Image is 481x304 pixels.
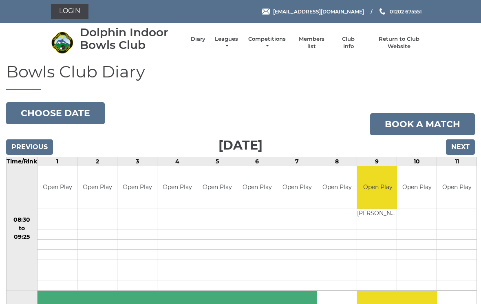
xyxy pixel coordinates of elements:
[380,8,385,15] img: Phone us
[77,157,117,166] td: 2
[262,9,270,15] img: Email
[294,35,328,50] a: Members list
[397,157,437,166] td: 10
[214,35,239,50] a: Leagues
[197,166,237,209] td: Open Play
[237,157,277,166] td: 6
[157,166,197,209] td: Open Play
[6,102,105,124] button: Choose date
[317,157,357,166] td: 8
[368,35,430,50] a: Return to Club Website
[277,166,317,209] td: Open Play
[337,35,360,50] a: Club Info
[273,8,364,14] span: [EMAIL_ADDRESS][DOMAIN_NAME]
[317,166,357,209] td: Open Play
[357,166,398,209] td: Open Play
[7,166,38,291] td: 08:30 to 09:25
[446,139,475,155] input: Next
[357,157,397,166] td: 9
[38,166,77,209] td: Open Play
[191,35,205,43] a: Diary
[51,4,88,19] a: Login
[197,157,237,166] td: 5
[77,166,117,209] td: Open Play
[277,157,317,166] td: 7
[80,26,183,51] div: Dolphin Indoor Bowls Club
[237,166,277,209] td: Open Play
[6,139,53,155] input: Previous
[262,8,364,15] a: Email [EMAIL_ADDRESS][DOMAIN_NAME]
[38,157,77,166] td: 1
[390,8,422,14] span: 01202 675551
[437,166,477,209] td: Open Play
[437,157,477,166] td: 11
[117,157,157,166] td: 3
[247,35,287,50] a: Competitions
[117,166,157,209] td: Open Play
[6,63,475,90] h1: Bowls Club Diary
[357,209,398,219] td: [PERSON_NAME]
[157,157,197,166] td: 4
[51,31,73,54] img: Dolphin Indoor Bowls Club
[7,157,38,166] td: Time/Rink
[378,8,422,15] a: Phone us 01202 675551
[370,113,475,135] a: Book a match
[397,166,437,209] td: Open Play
